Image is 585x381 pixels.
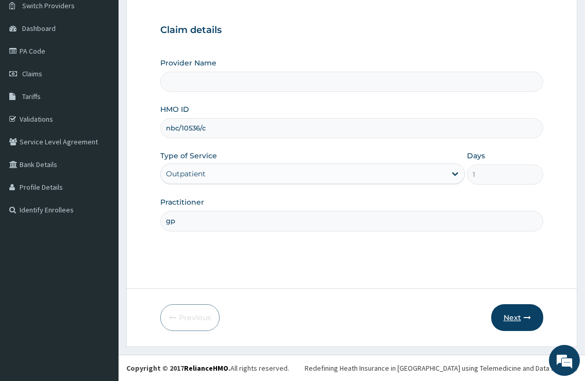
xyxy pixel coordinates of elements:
span: Tariffs [22,92,41,101]
span: Dashboard [22,24,56,33]
label: Provider Name [160,58,216,68]
h3: Claim details [160,25,543,36]
img: d_794563401_company_1708531726252_794563401 [19,52,42,77]
label: HMO ID [160,104,189,114]
input: Enter HMO ID [160,118,543,138]
a: RelianceHMO [184,363,228,373]
div: Minimize live chat window [169,5,194,30]
span: Switch Providers [22,1,75,10]
div: Outpatient [166,169,206,179]
button: Next [491,304,543,331]
textarea: Type your message and hit 'Enter' [5,263,196,300]
label: Days [467,151,485,161]
div: Redefining Heath Insurance in [GEOGRAPHIC_DATA] using Telemedicine and Data Science! [305,363,577,373]
label: Type of Service [160,151,217,161]
span: Claims [22,69,42,78]
div: Chat with us now [54,58,173,71]
label: Practitioner [160,197,204,207]
span: We're online! [60,121,142,225]
button: Previous [160,304,220,331]
strong: Copyright © 2017 . [126,363,230,373]
input: Enter Name [160,211,543,231]
footer: All rights reserved. [119,355,585,381]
